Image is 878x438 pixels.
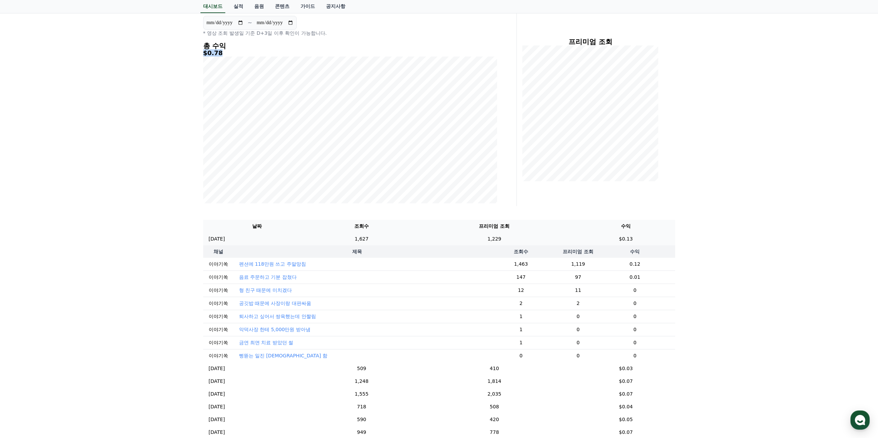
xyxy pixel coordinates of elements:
td: 0 [595,323,675,336]
td: 이야기쏙 [203,349,234,362]
h4: 총 수익 [203,42,497,50]
td: 0 [561,349,595,362]
a: 홈 [2,218,46,236]
button: 펜션에 118만원 쓰고 주말망침 [239,261,306,267]
td: 508 [412,400,576,413]
button: 공깃밥 때문에 사장이랑 대판싸움 [239,300,311,307]
button: 금연 최면 치료 받았던 썰 [239,339,294,346]
p: [DATE] [209,429,225,436]
button: 악덕사장 한테 5,000만원 받아냄 [239,326,310,333]
td: 0 [595,336,675,349]
td: 1 [481,336,561,349]
th: 날짜 [203,220,311,233]
td: $0.13 [577,233,675,245]
td: 1,248 [311,375,412,388]
td: 이야기쏙 [203,258,234,271]
button: 음료 주문하고 기분 잡쳤다 [239,274,297,281]
td: 0.01 [595,271,675,284]
td: 0 [595,284,675,297]
button: 형 친구 때문에 미치겠다 [239,287,292,294]
td: 1,555 [311,388,412,400]
td: 이야기쏙 [203,271,234,284]
td: 718 [311,400,412,413]
td: 590 [311,413,412,426]
td: 1 [481,323,561,336]
td: 2 [561,297,595,310]
p: [DATE] [209,416,225,423]
td: 1,463 [481,258,561,271]
button: 삥뜯는 일진 [DEMOGRAPHIC_DATA] 함 [239,352,328,359]
td: 이야기쏙 [203,310,234,323]
th: 제목 [234,245,481,258]
td: 0 [561,310,595,323]
p: [DATE] [209,365,225,372]
td: 이야기쏙 [203,297,234,310]
td: 이야기쏙 [203,323,234,336]
td: 이야기쏙 [203,336,234,349]
td: 410 [412,362,576,375]
th: 프리미엄 조회 [561,245,595,258]
span: 대화 [63,229,71,235]
p: * 영상 조회 발생일 기준 D+3일 이후 확인이 가능합니다. [203,30,497,37]
td: 12 [481,284,561,297]
td: 0 [561,323,595,336]
td: 0 [561,336,595,349]
a: 대화 [46,218,89,236]
button: 퇴사하고 싶어서 쌍욕했는데 안짤림 [239,313,316,320]
th: 조회수 [481,245,561,258]
th: 조회수 [311,220,412,233]
th: 수익 [577,220,675,233]
th: 수익 [595,245,675,258]
td: 11 [561,284,595,297]
td: 0 [595,310,675,323]
td: 1,627 [311,233,412,245]
td: $0.04 [577,400,675,413]
td: 0.12 [595,258,675,271]
p: ~ [248,19,252,27]
td: 0 [481,349,561,362]
td: 2,035 [412,388,576,400]
h5: $0.78 [203,50,497,57]
td: 509 [311,362,412,375]
a: 설정 [89,218,132,236]
p: [DATE] [209,403,225,410]
h4: 프리미엄 조회 [522,38,659,45]
td: $0.07 [577,388,675,400]
td: 1 [481,310,561,323]
p: [DATE] [209,235,225,243]
td: 2 [481,297,561,310]
td: $0.07 [577,375,675,388]
td: 0 [595,297,675,310]
td: 1,229 [412,233,576,245]
td: $0.05 [577,413,675,426]
p: [DATE] [209,378,225,385]
td: 1,814 [412,375,576,388]
td: 0 [595,349,675,362]
th: 채널 [203,245,234,258]
td: 97 [561,271,595,284]
span: 설정 [107,229,115,234]
td: 1,119 [561,258,595,271]
p: [DATE] [209,390,225,398]
td: $0.03 [577,362,675,375]
td: 147 [481,271,561,284]
td: 이야기쏙 [203,284,234,297]
span: 홈 [22,229,26,234]
th: 프리미엄 조회 [412,220,576,233]
td: 420 [412,413,576,426]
